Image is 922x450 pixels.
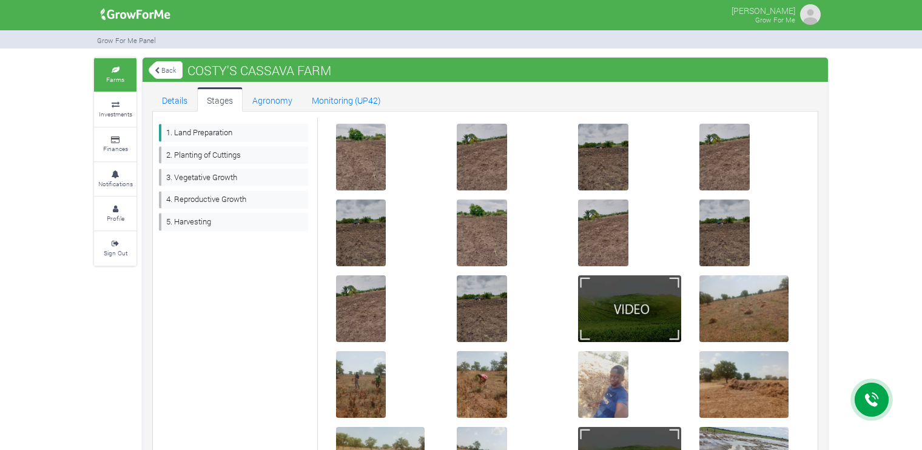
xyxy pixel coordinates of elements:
a: 2. Planting of Cuttings [159,146,308,164]
small: Sign Out [104,249,127,257]
small: Farms [106,75,124,84]
a: 1. Land Preparation [159,124,308,141]
p: [PERSON_NAME] [732,2,795,17]
img: growforme image [798,2,823,27]
small: Profile [107,214,124,223]
small: Investments [99,110,132,118]
a: Details [152,87,197,112]
a: 4. Reproductive Growth [159,191,308,209]
a: Finances [94,128,136,161]
small: Notifications [98,180,133,188]
small: Grow For Me [755,15,795,24]
a: Investments [94,93,136,126]
a: 5. Harvesting [159,213,308,230]
span: COSTY'S CASSAVA FARM [184,58,334,82]
small: Finances [103,144,128,153]
a: Sign Out [94,232,136,265]
a: Back [149,60,183,80]
a: 3. Vegetative Growth [159,169,308,186]
a: Notifications [94,163,136,196]
img: growforme image [96,2,175,27]
a: Monitoring (UP42) [302,87,391,112]
a: Stages [197,87,243,112]
a: Profile [94,197,136,230]
a: Agronomy [243,87,302,112]
a: Farms [94,58,136,92]
small: Grow For Me Panel [97,36,156,45]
